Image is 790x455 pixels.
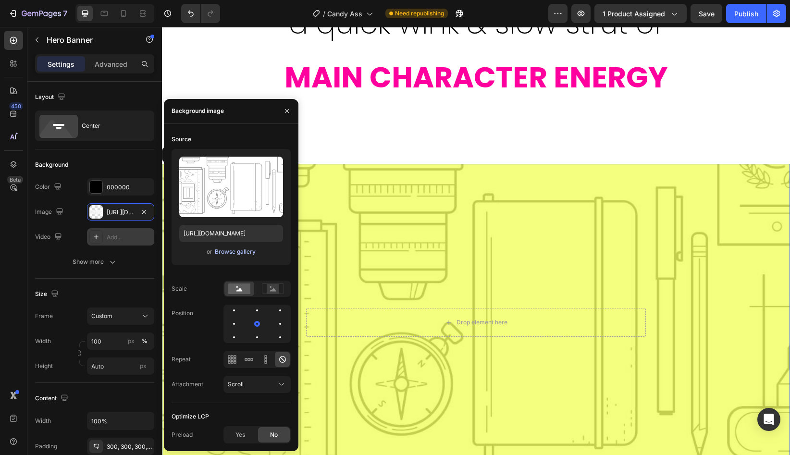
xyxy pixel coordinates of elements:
span: / [323,9,325,19]
img: preview-image [179,157,283,217]
label: Frame [35,312,53,320]
button: 7 [4,4,72,23]
div: Drop element here [295,292,346,299]
div: Size [35,288,61,301]
div: Source [172,135,191,144]
div: Undo/Redo [181,4,220,23]
span: Custom [91,312,112,320]
span: px [140,362,147,369]
p: Advanced [95,59,127,69]
button: Custom [87,307,154,325]
div: Color [35,181,63,194]
span: Save [699,10,715,18]
input: px% [87,332,154,350]
div: Beta [7,176,23,184]
input: px [87,357,154,375]
button: Scroll [223,376,291,393]
button: 1 product assigned [594,4,687,23]
div: Attachment [172,380,203,389]
label: Height [35,362,53,370]
div: Optimize LCP [172,412,209,421]
div: Background image [172,107,224,115]
div: Video [35,231,64,244]
div: px [128,337,135,345]
p: Settings [48,59,74,69]
input: Auto [87,412,154,430]
div: Scale [172,284,187,293]
div: Padding [35,442,57,451]
div: Center [82,115,140,137]
div: 000000 [107,183,152,192]
p: 7 [63,8,67,19]
div: Repeat [172,355,191,364]
div: Position [172,309,193,318]
span: 1 product assigned [603,9,665,19]
span: No [270,430,278,439]
span: Need republishing [395,9,444,18]
span: Scroll [228,381,244,388]
div: Preload [172,430,193,439]
div: Hero Banner [12,123,50,132]
div: Add... [107,233,152,242]
div: Content [35,392,70,405]
button: Show more [35,253,154,271]
div: [URL][DOMAIN_NAME] [107,208,135,217]
button: px [139,335,150,347]
p: Hero Banner [47,34,128,46]
iframe: Design area [162,27,790,455]
div: % [142,337,148,345]
span: or [207,246,212,258]
div: Open Intercom Messenger [757,408,780,431]
label: Width [35,337,51,345]
div: Layout [35,91,67,104]
span: Candy Ass [327,9,362,19]
div: Image [35,206,65,219]
div: Show more [73,257,117,267]
div: Publish [734,9,758,19]
input: https://example.com/image.jpg [179,225,283,242]
span: Yes [235,430,245,439]
button: Publish [726,4,766,23]
div: Browse gallery [215,247,256,256]
div: Background [35,160,68,169]
button: Save [691,4,722,23]
div: 450 [9,102,23,110]
button: Browse gallery [214,247,256,257]
div: Width [35,417,51,425]
div: 300, 300, 300, 300 [107,443,152,451]
button: % [125,335,137,347]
